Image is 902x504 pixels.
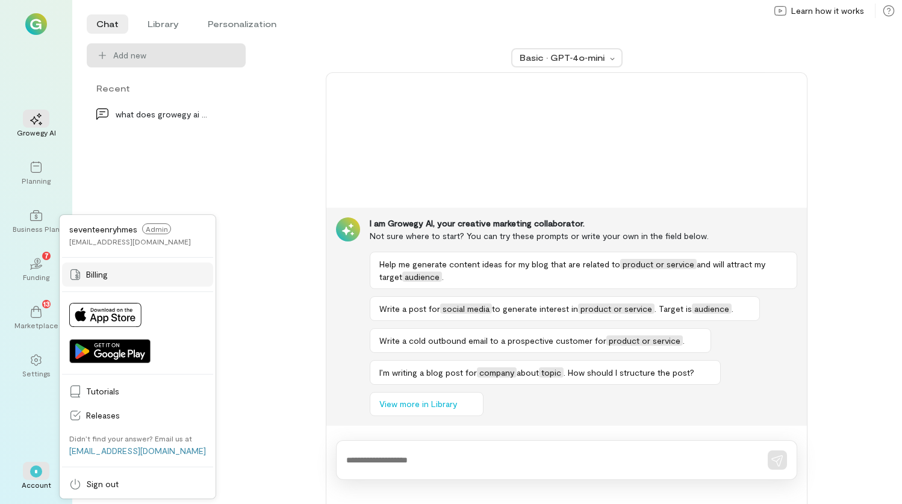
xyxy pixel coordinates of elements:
span: Add new [113,49,236,61]
span: to generate interest in [492,303,578,314]
div: Account [22,480,51,490]
span: audience [692,303,732,314]
div: Recent [87,82,246,95]
span: Admin [142,223,171,234]
span: company [477,367,517,378]
span: topic [539,367,564,378]
span: social media [440,303,492,314]
div: Didn’t find your answer? Email us at [69,434,192,443]
span: Releases [86,409,206,422]
img: Get it on Google Play [69,339,151,363]
span: Write a post for [379,303,440,314]
button: I’m writing a blog post forcompanyabouttopic. How should I structure the post? [370,360,721,385]
span: Help me generate content ideas for my blog that are related to [379,259,620,269]
button: View more in Library [370,392,484,416]
div: Not sure where to start? You can try these prompts or write your own in the field below. [370,229,797,242]
div: Business Plan [13,224,60,234]
button: Write a cold outbound email to a prospective customer forproduct or service. [370,328,711,353]
div: Marketplace [14,320,58,330]
span: Billing [86,269,206,281]
a: Tutorials [62,379,213,403]
a: Marketplace [14,296,58,340]
a: Billing [62,263,213,287]
div: Basic · GPT‑4o‑mini [520,52,606,64]
span: product or service [578,303,655,314]
div: [EMAIL_ADDRESS][DOMAIN_NAME] [69,237,191,246]
span: . [442,272,444,282]
img: Download on App Store [69,303,142,327]
span: Learn how it works [791,5,864,17]
span: about [517,367,539,378]
span: product or service [606,335,683,346]
div: I am Growegy AI, your creative marketing collaborator. [370,217,797,229]
div: *Account [14,456,58,499]
span: 13 [43,298,50,309]
span: . How should I structure the post? [564,367,694,378]
span: product or service [620,259,697,269]
a: Sign out [62,472,213,496]
div: Planning [22,176,51,185]
a: Business Plan [14,200,58,243]
a: Growegy AI [14,104,58,147]
span: Write a cold outbound email to a prospective customer for [379,335,606,346]
span: audience [402,272,442,282]
span: . [732,303,733,314]
a: Settings [14,344,58,388]
a: Planning [14,152,58,195]
div: Funding [23,272,49,282]
a: Funding [14,248,58,291]
a: Releases [62,403,213,428]
div: what does growegy ai do? [116,108,210,120]
span: Tutorials [86,385,206,397]
li: Personalization [198,14,286,34]
div: Settings [22,369,51,378]
a: [EMAIL_ADDRESS][DOMAIN_NAME] [69,446,206,456]
button: Write a post forsocial mediato generate interest inproduct or service. Target isaudience. [370,296,760,321]
span: . [683,335,685,346]
span: View more in Library [379,398,457,410]
span: Sign out [86,478,206,490]
span: 7 [45,250,49,261]
span: I’m writing a blog post for [379,367,477,378]
span: seventeenryhmes [69,224,137,234]
li: Chat [87,14,128,34]
button: Help me generate content ideas for my blog that are related toproduct or serviceand will attract ... [370,252,797,289]
span: . Target is [655,303,692,314]
div: Growegy AI [17,128,56,137]
li: Library [138,14,188,34]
